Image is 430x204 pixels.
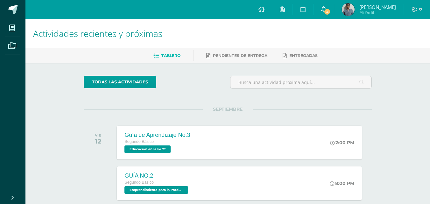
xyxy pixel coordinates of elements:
a: Tablero [153,51,180,61]
div: 2:00 PM [330,140,354,145]
div: 12 [95,137,101,145]
input: Busca una actividad próxima aquí... [230,76,371,88]
div: 8:00 PM [330,180,354,186]
span: Pendientes de entrega [213,53,267,58]
div: GUÍA NO.2 [124,172,190,179]
span: [PERSON_NAME] [359,4,396,10]
img: 96c9b95136652c88641d1038b5dd049d.png [342,3,355,16]
span: Emprendimiento para la Productividad 'C' [124,186,188,194]
a: Entregadas [283,51,318,61]
span: Actividades recientes y próximas [33,27,162,39]
span: Segundo Básico [124,139,154,144]
a: todas las Actividades [84,76,156,88]
span: Tablero [161,53,180,58]
span: Mi Perfil [359,10,396,15]
span: Segundo Básico [124,180,154,185]
span: Entregadas [289,53,318,58]
div: Guía de Aprendizaje No.3 [124,132,190,138]
span: SEPTIEMBRE [203,106,253,112]
span: 4 [324,8,331,15]
span: Educación en la Fe 'C' [124,145,171,153]
a: Pendientes de entrega [206,51,267,61]
div: VIE [95,133,101,137]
